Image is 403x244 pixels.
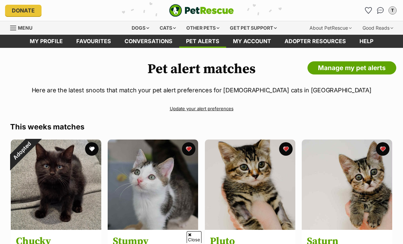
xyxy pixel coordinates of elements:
a: Donate [5,5,42,16]
button: My account [387,5,398,16]
a: My profile [23,35,70,48]
div: Adopted [2,131,42,171]
img: chat-41dd97257d64d25036548639549fe6c8038ab92f7586957e7f3b1b290dea8141.svg [377,7,384,14]
span: Menu [18,25,32,31]
div: Get pet support [225,21,281,35]
a: Help [353,35,380,48]
img: Pluto [205,140,295,230]
h3: This weeks matches [10,122,393,131]
span: Close [187,231,201,243]
a: Adopted [11,224,101,231]
a: Pet alerts [179,35,226,48]
div: Other pets [182,21,224,35]
p: Here are the latest snoots that match your pet alert preferences for [DEMOGRAPHIC_DATA] cats in [... [10,86,393,95]
a: conversations [118,35,179,48]
button: favourite [279,142,293,156]
a: Conversations [375,5,386,16]
button: favourite [376,142,389,156]
a: PetRescue [169,4,234,17]
div: Dogs [127,21,154,35]
a: Update your alert preferences [10,103,393,115]
img: Chucky [11,140,101,230]
img: Saturn [302,140,392,230]
img: Stumpy [108,140,198,230]
ul: Account quick links [363,5,398,16]
a: Favourites [70,35,118,48]
a: Menu [10,21,37,33]
button: favourite [85,142,99,156]
button: favourite [182,142,196,156]
a: Favourites [363,5,374,16]
a: Adopter resources [278,35,353,48]
div: Cats [155,21,181,35]
h1: Pet alert matches [10,61,393,77]
div: About PetRescue [305,21,356,35]
div: T [389,7,396,14]
img: logo-e224e6f780fb5917bec1dbf3a21bbac754714ae5b6737aabdf751b685950b380.svg [169,4,234,17]
div: Good Reads [358,21,398,35]
a: Manage my pet alerts [307,61,396,75]
a: My account [226,35,278,48]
